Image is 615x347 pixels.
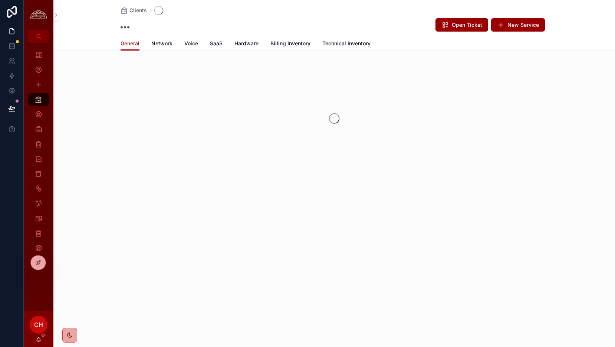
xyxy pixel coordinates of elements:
[184,40,198,47] span: Voice
[151,37,172,52] a: Network
[452,21,482,29] span: Open Ticket
[184,37,198,52] a: Voice
[491,18,545,32] button: New Service
[24,43,53,265] div: scrollable content
[210,37,223,52] a: SaaS
[435,18,488,32] button: Open Ticket
[322,40,371,47] span: Technical Inventory
[121,40,139,47] span: General
[234,37,259,52] a: Hardware
[270,37,310,52] a: Billing Inventory
[234,40,259,47] span: Hardware
[121,7,147,14] a: Clients
[322,37,371,52] a: Technical Inventory
[121,37,139,51] a: General
[507,21,539,29] span: New Service
[28,9,49,21] img: App logo
[151,40,172,47] span: Network
[34,320,43,329] span: CH
[270,40,310,47] span: Billing Inventory
[210,40,223,47] span: SaaS
[129,7,147,14] span: Clients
